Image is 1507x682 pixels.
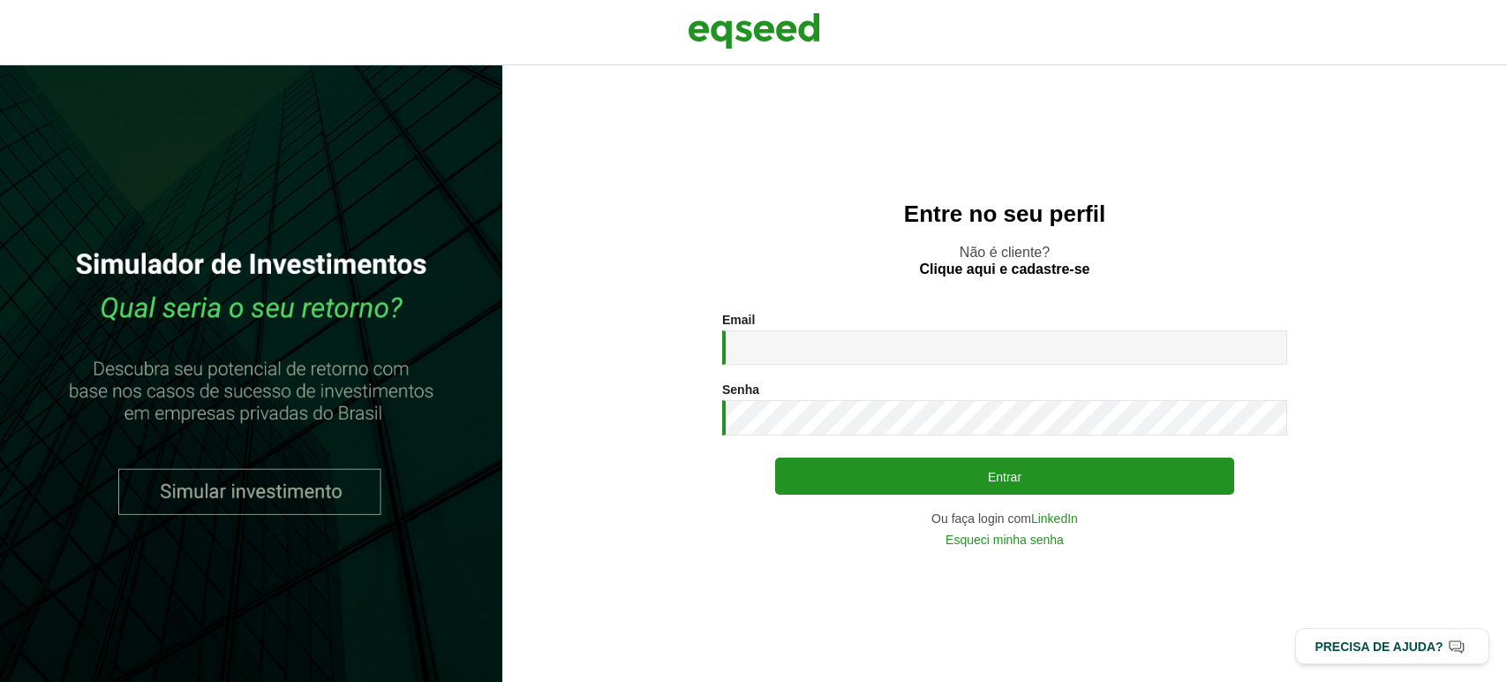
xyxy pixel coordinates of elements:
label: Email [722,314,755,326]
a: Clique aqui e cadastre-se [920,262,1090,277]
button: Entrar [775,458,1234,495]
h2: Entre no seu perfil [538,201,1472,227]
a: Esqueci minha senha [946,534,1064,546]
div: Ou faça login com [722,512,1287,525]
a: LinkedIn [1031,512,1078,525]
label: Senha [722,383,759,396]
img: EqSeed Logo [688,9,820,53]
p: Não é cliente? [538,244,1472,277]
